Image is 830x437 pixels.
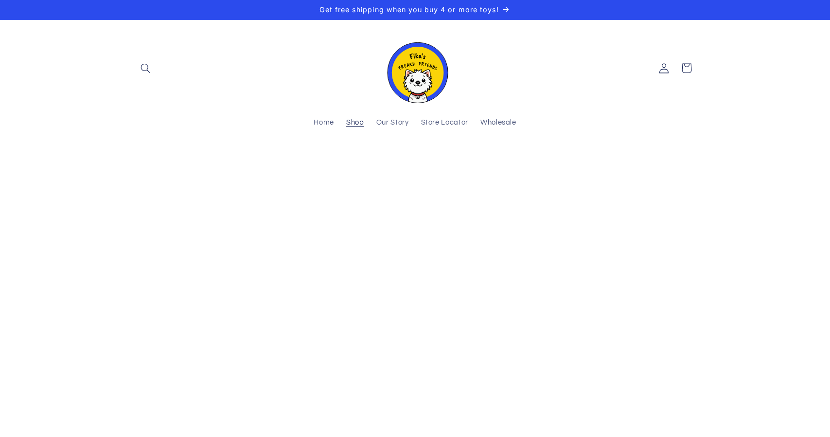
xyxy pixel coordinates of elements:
[346,118,364,127] span: Shop
[376,118,409,127] span: Our Story
[381,34,449,103] img: Fika's Freaky Friends
[314,118,334,127] span: Home
[421,118,468,127] span: Store Locator
[134,57,157,79] summary: Search
[319,5,499,14] span: Get free shipping when you buy 4 or more toys!
[370,112,415,134] a: Our Story
[377,30,453,107] a: Fika's Freaky Friends
[308,112,340,134] a: Home
[480,118,516,127] span: Wholesale
[474,112,522,134] a: Wholesale
[340,112,370,134] a: Shop
[415,112,474,134] a: Store Locator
